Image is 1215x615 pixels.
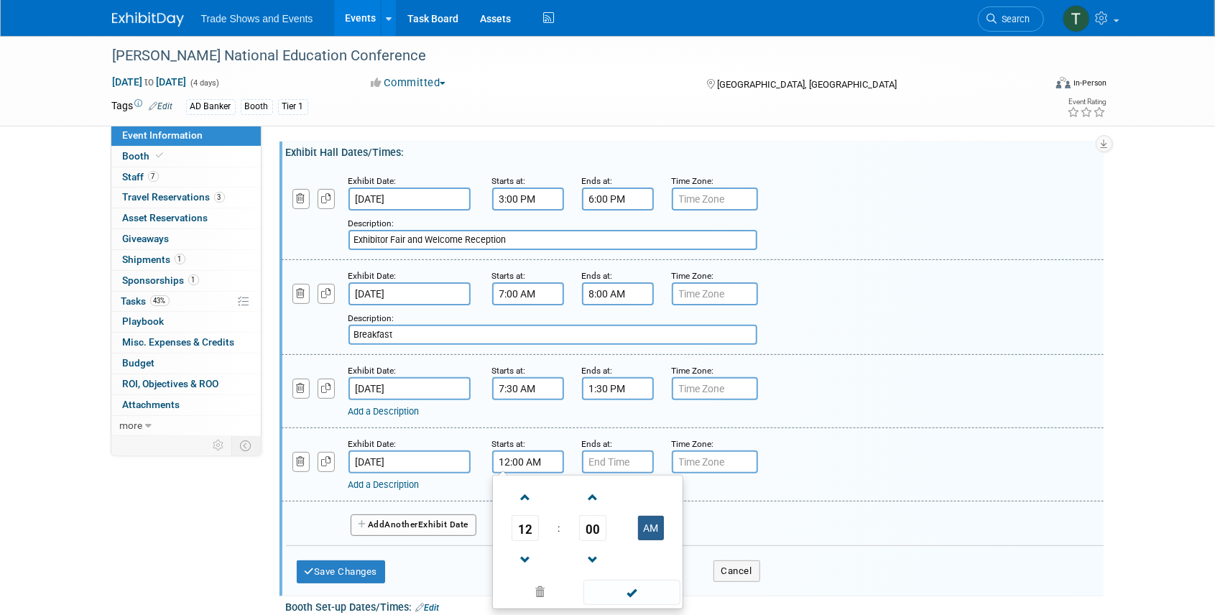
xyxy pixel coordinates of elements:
div: Tier 1 [278,99,308,114]
a: more [111,416,261,436]
span: Event Information [123,129,203,141]
small: Time Zone: [672,439,714,449]
span: Sponsorships [123,274,199,286]
a: Giveaways [111,229,261,249]
a: Event Information [111,126,261,146]
a: Edit [149,101,173,111]
div: In-Person [1073,78,1107,88]
input: End Time [582,450,654,473]
a: Sponsorships1 [111,271,261,291]
a: Shipments1 [111,250,261,270]
small: Ends at: [582,366,613,376]
button: AM [638,516,664,540]
small: Starts at: [492,271,526,281]
input: End Time [582,377,654,400]
span: Trade Shows and Events [201,13,313,24]
button: AddAnotherExhibit Date [351,514,477,536]
span: Shipments [123,254,185,265]
input: End Time [582,188,654,211]
input: Date [348,282,471,305]
small: Starts at: [492,439,526,449]
a: Misc. Expenses & Credits [111,333,261,353]
td: Personalize Event Tab Strip [207,436,232,455]
small: Ends at: [582,439,613,449]
input: Date [348,377,471,400]
span: (4 days) [190,78,220,88]
input: Date [348,450,471,473]
span: to [143,76,157,88]
span: [DATE] [DATE] [112,75,188,88]
a: Search [978,6,1044,32]
small: Exhibit Date: [348,439,397,449]
a: Increment Minute [579,478,606,515]
a: Playbook [111,312,261,332]
a: Tasks43% [111,292,261,312]
span: Attachments [123,399,180,410]
small: Time Zone: [672,271,714,281]
a: Add a Description [348,479,420,490]
span: Misc. Expenses & Credits [123,336,235,348]
div: Event Rating [1067,98,1106,106]
span: Pick Hour [512,515,539,541]
span: Travel Reservations [123,191,225,203]
small: Exhibit Date: [348,271,397,281]
small: Description: [348,218,394,228]
a: Increment Hour [512,478,539,515]
small: Time Zone: [672,366,714,376]
img: ExhibitDay [112,12,184,27]
td: Tags [112,98,173,115]
span: Giveaways [123,233,170,244]
a: Booth [111,147,261,167]
span: ROI, Objectives & ROO [123,378,219,389]
span: Pick Minute [579,515,606,541]
input: Time Zone [672,188,758,211]
a: Decrement Minute [579,541,606,578]
a: Asset Reservations [111,208,261,228]
small: Ends at: [582,271,613,281]
a: Decrement Hour [512,541,539,578]
a: Done [582,583,681,604]
a: Edit [416,603,440,613]
small: Starts at: [492,366,526,376]
td: Toggle Event Tabs [231,436,261,455]
span: 3 [214,192,225,203]
span: [GEOGRAPHIC_DATA], [GEOGRAPHIC_DATA] [717,79,897,90]
input: Description [348,230,757,250]
img: Tiff Wagner [1063,5,1090,32]
a: ROI, Objectives & ROO [111,374,261,394]
button: Cancel [713,560,760,582]
div: Booth [241,99,273,114]
input: Date [348,188,471,211]
small: Starts at: [492,176,526,186]
button: Save Changes [297,560,386,583]
span: 1 [175,254,185,264]
span: Search [997,14,1030,24]
span: 43% [150,295,170,306]
input: End Time [582,282,654,305]
a: Add a Description [348,406,420,417]
button: Committed [366,75,451,91]
a: Clear selection [496,583,585,603]
a: Travel Reservations3 [111,188,261,208]
div: Event Format [959,75,1107,96]
small: Description: [348,313,394,323]
span: more [120,420,143,431]
small: Exhibit Date: [348,366,397,376]
input: Time Zone [672,282,758,305]
input: Start Time [492,377,564,400]
td: : [555,515,563,541]
input: Start Time [492,450,564,473]
span: Staff [123,171,159,182]
small: Ends at: [582,176,613,186]
span: Asset Reservations [123,212,208,223]
div: AD Banker [186,99,236,114]
div: Exhibit Hall Dates/Times: [286,142,1104,159]
input: Time Zone [672,377,758,400]
input: Description [348,325,757,345]
a: Budget [111,353,261,374]
img: Format-Inperson.png [1056,77,1071,88]
span: Tasks [121,295,170,307]
small: Exhibit Date: [348,176,397,186]
a: Attachments [111,395,261,415]
span: Budget [123,357,155,369]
